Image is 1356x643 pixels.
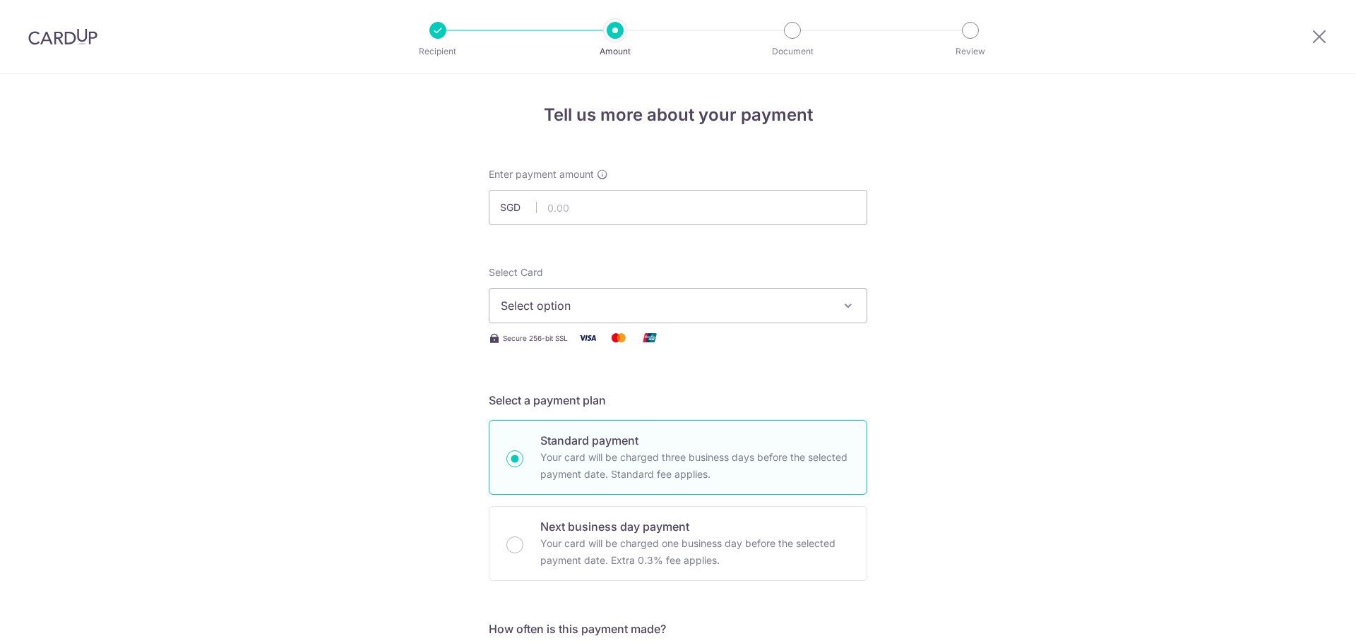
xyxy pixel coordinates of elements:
h5: How often is this payment made? [489,620,867,637]
p: Your card will be charged three business days before the selected payment date. Standard fee appl... [540,449,850,483]
p: Review [918,44,1023,59]
img: Visa [573,329,602,347]
span: Select option [501,297,830,314]
img: Union Pay [636,329,664,347]
p: Your card will be charged one business day before the selected payment date. Extra 0.3% fee applies. [540,535,850,569]
span: translation missing: en.payables.payment_networks.credit_card.summary.labels.select_card [489,266,543,278]
span: SGD [500,200,537,215]
img: Mastercard [605,329,633,347]
p: Recipient [386,44,490,59]
span: Enter payment amount [489,167,594,181]
p: Next business day payment [540,518,850,535]
h4: Tell us more about your payment [489,102,867,128]
button: Select option [489,288,867,323]
input: 0.00 [489,190,867,225]
img: CardUp [28,28,97,45]
p: Amount [563,44,667,59]
p: Document [740,44,845,59]
p: Standard payment [540,432,850,449]
iframe: Opens a widget where you can find more information [1266,601,1342,636]
h5: Select a payment plan [489,392,867,409]
span: Secure 256-bit SSL [503,332,568,344]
